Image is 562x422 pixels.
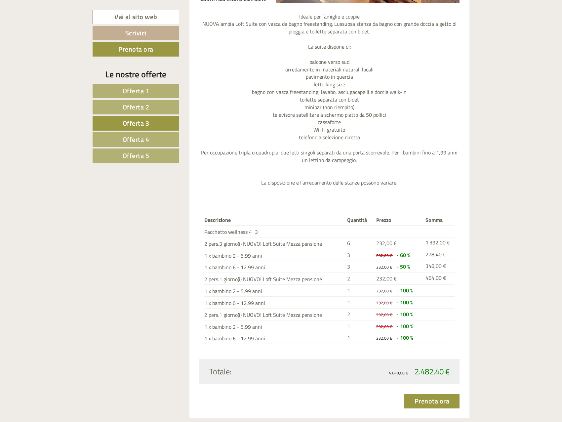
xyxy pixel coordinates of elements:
[396,298,413,306] span: - 100 %
[396,263,410,271] span: - 50 %
[376,312,392,318] span: 232,00 €
[344,215,374,225] th: Quantità
[344,332,374,344] td: 1
[204,296,344,308] td: 1 x bambino 6 - 12,99 anni
[423,249,455,261] td: 278,40 €
[344,285,374,297] td: 1
[376,252,392,259] span: 232,00 €
[93,68,179,80] div: Le nostre offerte
[344,296,374,308] td: 1
[204,320,344,332] td: 1 x bambino 2 - 5,99 anni
[344,308,374,320] td: 2
[376,239,397,247] span: 232,00 €
[374,215,423,225] th: Prezzo
[204,237,344,249] td: 2 pers.3 giorno(i) NUOVO! Loft Suite Mezza pensione
[396,322,413,330] span: - 100 %
[119,5,142,16] div: [DATE]
[162,18,256,38] div: Buon giorno, come possiamo aiutarla?
[344,273,374,285] td: 2
[396,251,410,259] span: - 60 %
[204,332,344,344] td: 1 x bambino 6 - 12,99 anni
[396,286,413,294] span: - 100 %
[123,102,149,112] span: Offerta 2
[204,261,344,273] td: 1 x bambino 6 - 12,99 anni
[415,365,450,377] span: 2.482,40 €
[204,273,344,285] td: 2 pers.1 giorno(i) NUOVO! Loft Suite Mezza pensione
[376,288,392,294] span: 232,00 €
[376,323,392,330] span: 232,00 €
[423,273,455,285] td: 464,00 €
[93,42,179,57] a: Prenota ora
[204,249,344,261] td: 1 x bambino 2 - 5,99 anni
[123,150,149,161] span: Offerta 5
[204,225,344,237] td: Pacchetto wellness 4=3
[344,261,374,273] td: 3
[123,118,149,128] span: Offerta 3
[423,237,455,249] td: 1.392,00 €
[204,215,344,225] th: Descrizione
[376,274,397,282] span: 232,00 €
[389,370,408,376] span: 4.640,00 €
[344,249,374,261] td: 3
[396,310,413,318] span: - 100 %
[376,300,392,306] span: 232,00 €
[165,19,251,24] div: Lei
[123,134,149,145] span: Offerta 4
[93,10,179,24] a: Vai al sito web
[344,320,374,332] td: 1
[199,13,460,187] p: Ideale per famiglie e coppie NUOVA ampia Loft Suite con vasca da bagno freestanding. Lussuosa sta...
[93,26,179,40] a: Scrivici
[204,285,344,297] td: 1 x bambino 2 - 5,99 anni
[165,32,251,37] small: 16:38
[123,86,149,96] span: Offerta 1
[226,171,261,186] button: Invia
[204,366,330,377] div: Totale:
[404,394,460,408] a: Prenota ora
[376,335,392,341] span: 232,00 €
[204,308,344,320] td: 2 pers.1 giorno(i) NUOVO! Loft Suite Mezza pensione
[344,237,374,249] td: 6
[376,264,392,270] span: 232,00 €
[423,261,455,273] td: 348,00 €
[396,334,413,342] span: - 100 %
[423,215,455,225] th: Somma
